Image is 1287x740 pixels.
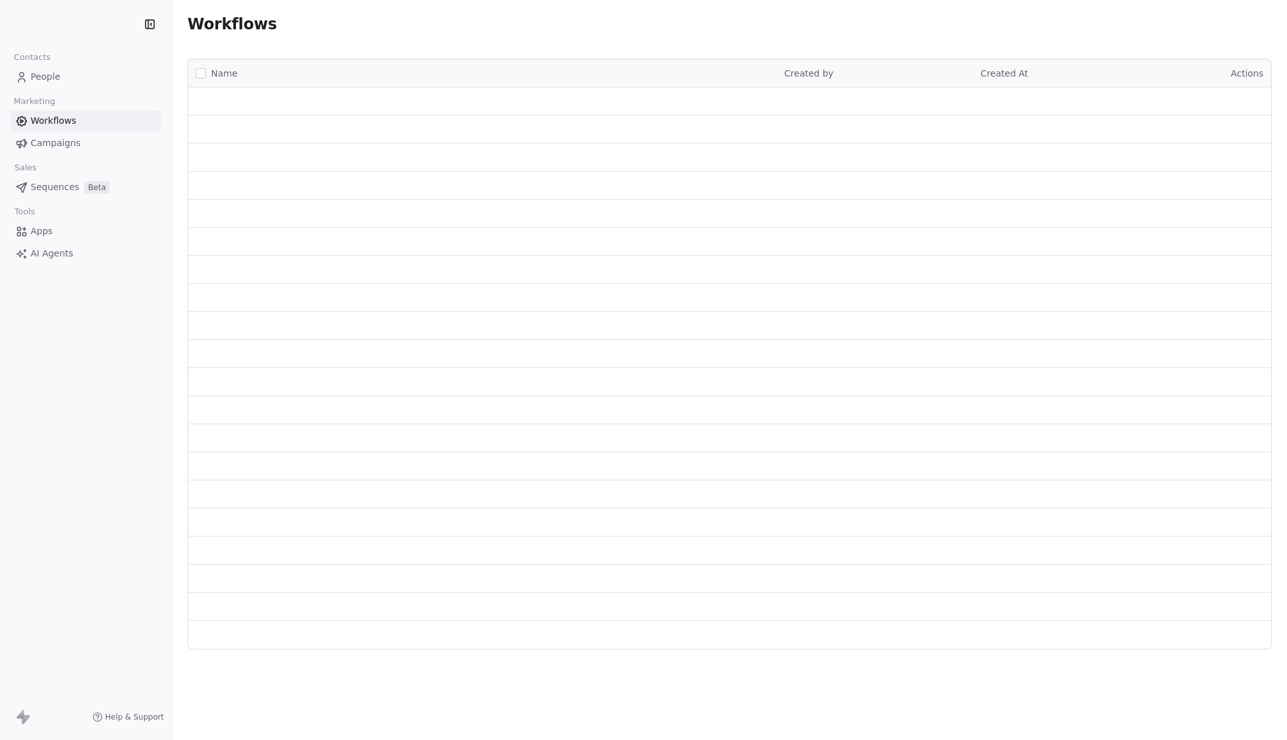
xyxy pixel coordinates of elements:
span: Tools [9,202,40,221]
span: Marketing [8,92,61,111]
a: Apps [10,221,161,242]
a: Help & Support [92,712,164,722]
span: Sequences [31,181,79,194]
a: AI Agents [10,243,161,264]
span: Workflows [31,114,77,128]
span: People [31,70,61,84]
span: Workflows [188,15,277,33]
span: Actions [1231,68,1263,78]
span: Beta [84,181,110,194]
a: Workflows [10,110,161,131]
span: AI Agents [31,247,73,260]
span: Created by [784,68,834,78]
span: Help & Support [105,712,164,722]
a: SequencesBeta [10,177,161,198]
a: People [10,66,161,87]
span: Contacts [8,48,56,67]
span: Apps [31,225,53,238]
span: Created At [980,68,1028,78]
span: Campaigns [31,137,80,150]
span: Name [211,67,237,80]
span: Sales [9,158,42,177]
a: Campaigns [10,133,161,154]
